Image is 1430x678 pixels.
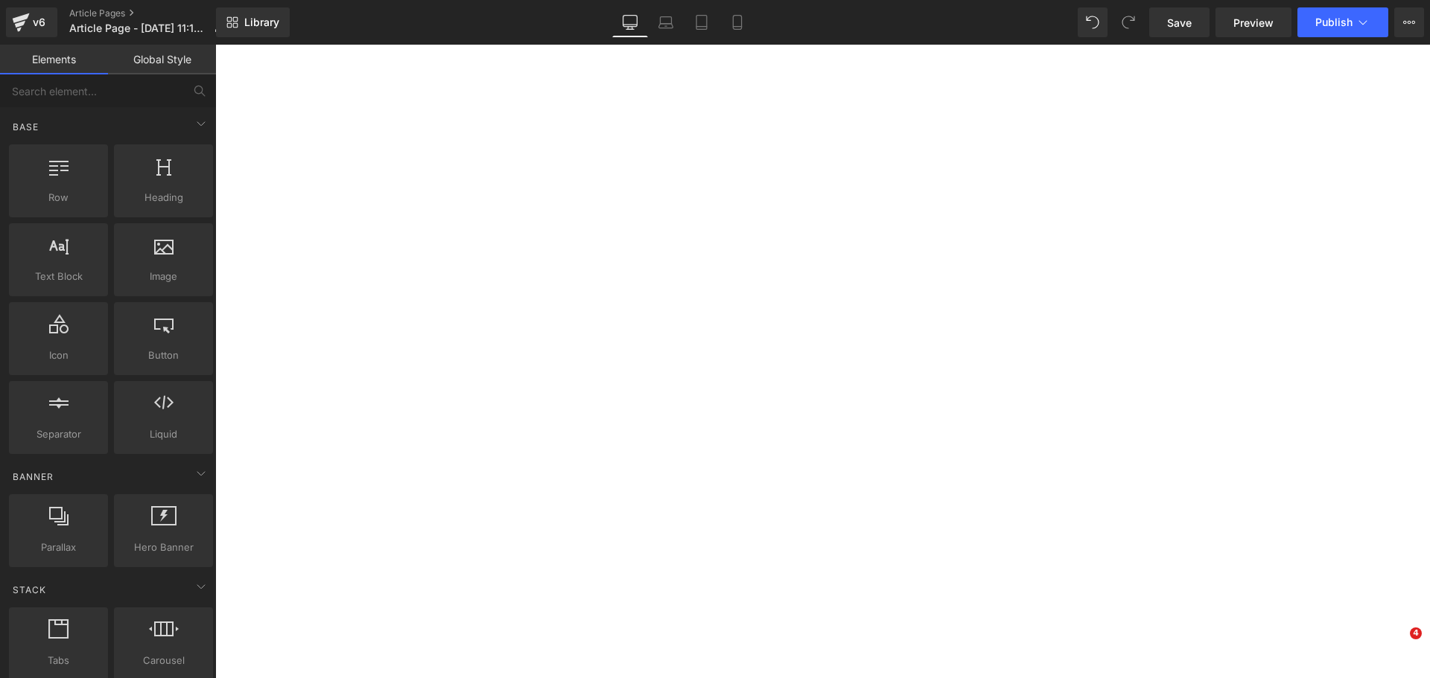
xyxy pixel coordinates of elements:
a: v6 [6,7,57,37]
a: Laptop [648,7,684,37]
span: Save [1167,15,1192,31]
span: Image [118,269,209,284]
span: Preview [1233,15,1274,31]
iframe: Intercom live chat [1379,627,1415,663]
span: Icon [13,348,104,363]
span: Hero Banner [118,540,209,555]
span: Row [13,190,104,205]
span: 4 [1410,627,1422,639]
a: Desktop [612,7,648,37]
span: Library [244,16,279,29]
button: Redo [1113,7,1143,37]
a: Preview [1215,7,1291,37]
span: Text Block [13,269,104,284]
span: Stack [11,583,48,597]
button: More [1394,7,1424,37]
a: Article Pages [69,7,236,19]
span: Carousel [118,653,209,668]
a: Global Style [108,45,216,74]
button: Publish [1297,7,1388,37]
a: Tablet [684,7,719,37]
span: Liquid [118,426,209,442]
span: Parallax [13,540,104,555]
div: v6 [30,13,48,32]
span: Publish [1315,16,1353,28]
span: Base [11,120,40,134]
span: Article Page - [DATE] 11:15:16 [69,22,208,34]
button: Undo [1078,7,1108,37]
span: Banner [11,470,55,484]
span: Tabs [13,653,104,668]
span: Button [118,348,209,363]
span: Separator [13,426,104,442]
span: Heading [118,190,209,205]
a: Mobile [719,7,755,37]
a: New Library [216,7,290,37]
